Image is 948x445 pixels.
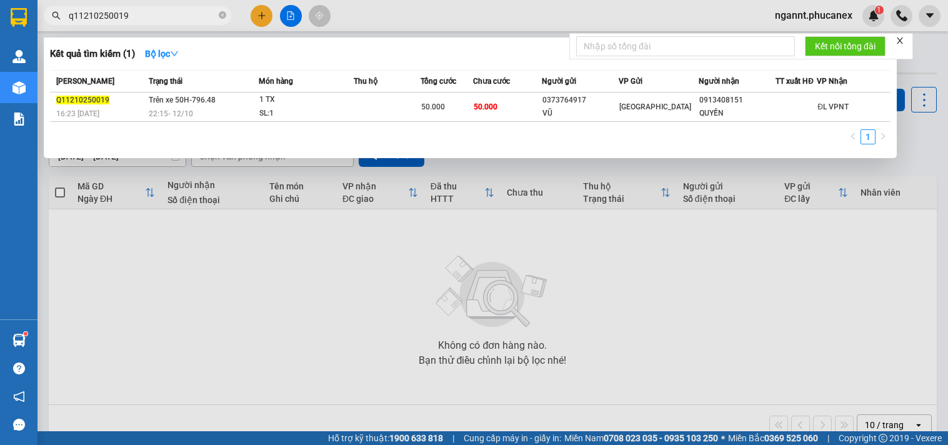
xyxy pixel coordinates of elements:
[776,77,814,86] span: TT xuất HĐ
[259,77,293,86] span: Món hàng
[699,107,775,120] div: QUYỀN
[12,112,26,126] img: solution-icon
[576,36,795,56] input: Nhập số tổng đài
[699,77,739,86] span: Người nhận
[11,8,27,27] img: logo-vxr
[145,49,179,59] strong: Bộ lọc
[13,362,25,374] span: question-circle
[56,77,114,86] span: [PERSON_NAME]
[24,332,27,336] sup: 1
[879,132,887,140] span: right
[861,129,876,144] li: 1
[542,77,576,86] span: Người gửi
[56,109,99,118] span: 16:23 [DATE]
[542,107,618,120] div: VŨ
[817,102,849,111] span: ĐL VPNT
[259,107,353,121] div: SL: 1
[699,94,775,107] div: 0913408151
[149,77,182,86] span: Trạng thái
[12,50,26,63] img: warehouse-icon
[876,129,891,144] li: Next Page
[805,36,886,56] button: Kết nối tổng đài
[421,102,445,111] span: 50.000
[56,96,109,104] span: Q11210250019
[846,129,861,144] li: Previous Page
[219,11,226,19] span: close-circle
[849,132,857,140] span: left
[473,77,510,86] span: Chưa cước
[259,93,353,107] div: 1 TX
[219,10,226,22] span: close-circle
[50,47,135,61] h3: Kết quả tìm kiếm ( 1 )
[619,77,642,86] span: VP Gửi
[421,77,456,86] span: Tổng cước
[619,102,691,111] span: [GEOGRAPHIC_DATA]
[13,391,25,402] span: notification
[817,77,847,86] span: VP Nhận
[354,77,377,86] span: Thu hộ
[149,109,193,118] span: 22:15 - 12/10
[12,334,26,347] img: warehouse-icon
[876,129,891,144] button: right
[135,44,189,64] button: Bộ lọcdown
[861,130,875,144] a: 1
[12,81,26,94] img: warehouse-icon
[474,102,497,111] span: 50.000
[170,49,179,58] span: down
[69,9,216,22] input: Tìm tên, số ĐT hoặc mã đơn
[542,94,618,107] div: 0373764917
[896,36,904,45] span: close
[815,39,876,53] span: Kết nối tổng đài
[149,96,216,104] span: Trên xe 50H-796.48
[13,419,25,431] span: message
[52,11,61,20] span: search
[846,129,861,144] button: left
